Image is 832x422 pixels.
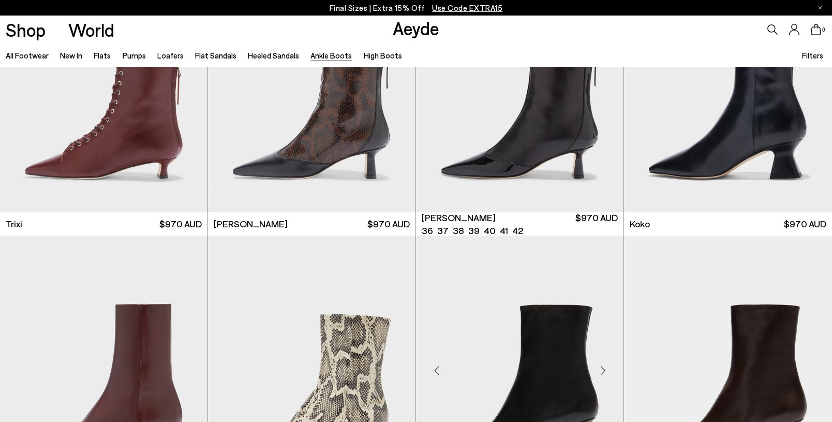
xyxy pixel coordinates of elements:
[630,217,650,230] span: Koko
[6,21,46,39] a: Shop
[94,51,111,60] a: Flats
[453,224,464,237] li: 38
[484,224,496,237] li: 40
[248,51,299,60] a: Heeled Sandals
[432,3,502,12] span: Navigate to /collections/ss25-final-sizes
[6,217,22,230] span: Trixi
[364,51,402,60] a: High Boots
[821,27,826,33] span: 0
[575,211,618,237] span: $970 AUD
[422,211,496,224] span: [PERSON_NAME]
[214,217,288,230] span: [PERSON_NAME]
[195,51,236,60] a: Flat Sandals
[802,51,823,60] span: Filters
[367,217,410,230] span: $970 AUD
[393,17,439,39] a: Aeyde
[330,2,503,14] p: Final Sizes | Extra 15% Off
[123,51,146,60] a: Pumps
[422,224,520,237] ul: variant
[208,212,415,236] a: [PERSON_NAME] $970 AUD
[68,21,114,39] a: World
[500,224,508,237] li: 41
[416,212,623,236] a: [PERSON_NAME] 36 37 38 39 40 41 42 $970 AUD
[437,224,449,237] li: 37
[60,51,82,60] a: New In
[6,51,49,60] a: All Footwear
[811,24,821,35] a: 0
[468,224,480,237] li: 39
[422,224,433,237] li: 36
[784,217,826,230] span: $970 AUD
[159,217,202,230] span: $970 AUD
[157,51,184,60] a: Loafers
[624,212,832,236] a: Koko $970 AUD
[310,51,352,60] a: Ankle Boots
[512,224,523,237] li: 42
